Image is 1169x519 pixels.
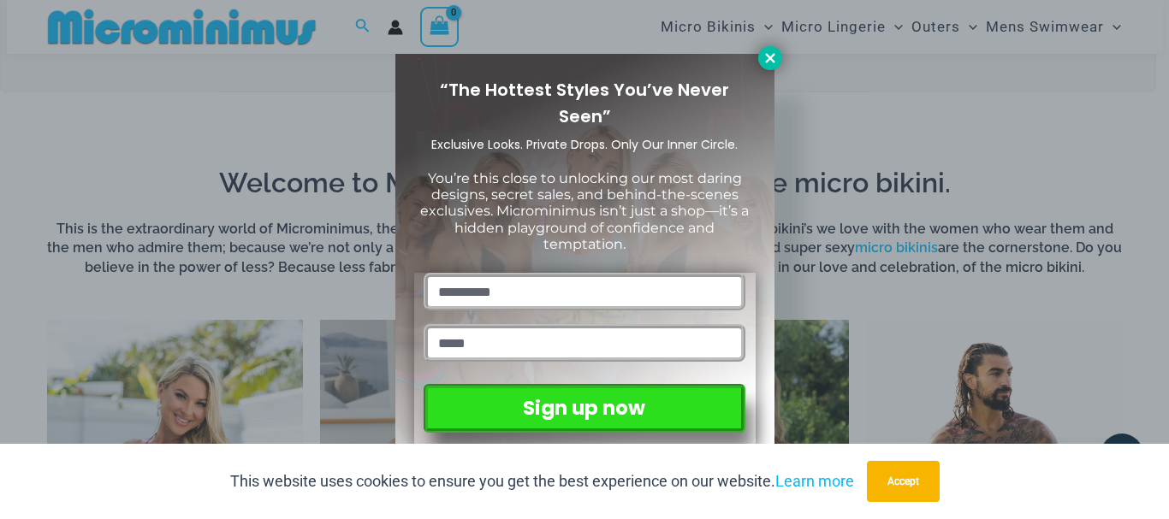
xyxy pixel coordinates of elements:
[420,170,749,252] span: You’re this close to unlocking our most daring designs, secret sales, and behind-the-scenes exclu...
[424,384,745,433] button: Sign up now
[440,78,729,128] span: “The Hottest Styles You’ve Never Seen”
[758,46,782,70] button: Close
[775,472,854,490] a: Learn more
[431,136,738,153] span: Exclusive Looks. Private Drops. Only Our Inner Circle.
[867,461,940,502] button: Accept
[230,469,854,494] p: This website uses cookies to ensure you get the best experience on our website.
